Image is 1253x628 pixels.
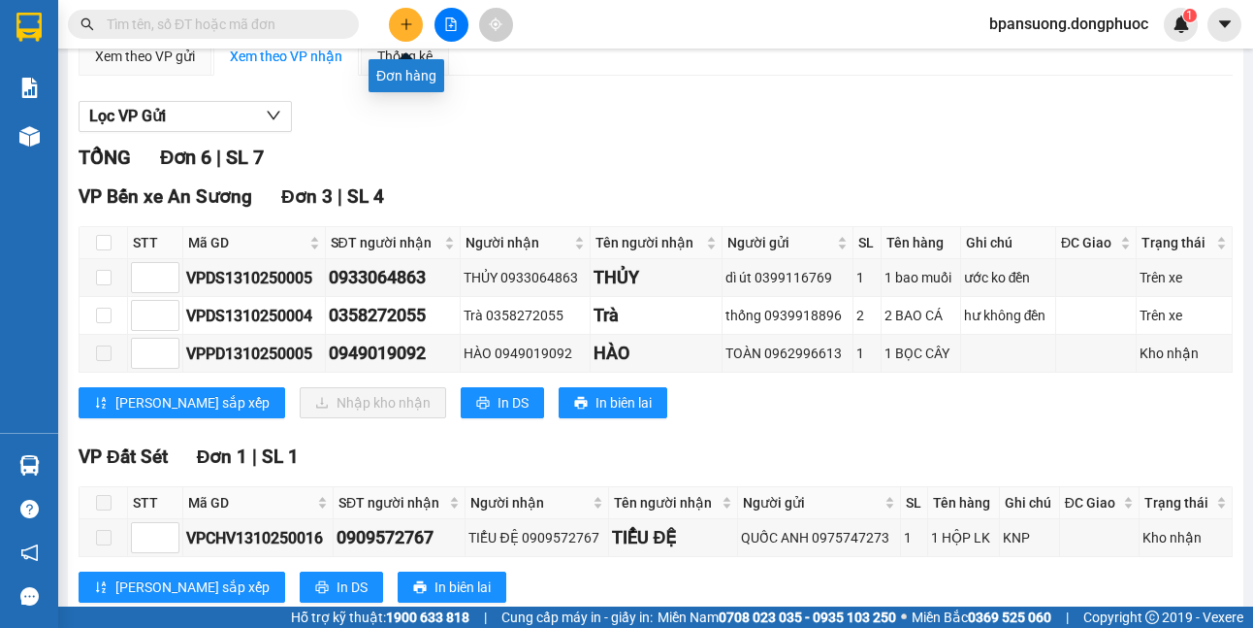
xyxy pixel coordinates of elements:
[1140,305,1228,326] div: Trên xe
[904,527,924,548] div: 1
[964,305,1052,326] div: hư không đền
[1186,9,1193,22] span: 1
[183,335,326,373] td: VPPD1310250005
[725,305,851,326] div: thống 0939918896
[347,185,384,208] span: SL 4
[594,264,719,291] div: THỦY
[183,259,326,297] td: VPDS1310250005
[901,487,928,519] th: SL
[389,8,423,42] button: plus
[725,267,851,288] div: dì út 0399116769
[79,572,285,603] button: sort-ascending[PERSON_NAME] sắp xếp
[464,343,587,364] div: HÀO 0949019092
[386,610,469,625] strong: 1900 633 818
[262,446,299,468] span: SL 1
[19,126,40,147] img: warehouse-icon
[489,17,502,31] span: aim
[216,146,221,169] span: |
[1003,527,1056,548] div: KNP
[79,185,252,208] span: VP Bến xe An Sương
[882,227,960,259] th: Tên hàng
[400,17,413,31] span: plus
[291,607,469,628] span: Hỗ trợ kỹ thuật:
[968,610,1051,625] strong: 0369 525 060
[466,232,570,253] span: Người nhận
[498,392,529,413] span: In DS
[961,227,1056,259] th: Ghi chú
[609,519,738,557] td: TIỂU ĐỆ
[594,340,719,367] div: HÀO
[334,519,466,557] td: 0909572767
[326,335,461,373] td: 0949019092
[574,396,588,412] span: printer
[479,8,513,42] button: aim
[434,8,468,42] button: file-add
[743,492,881,513] span: Người gửi
[20,587,39,606] span: message
[501,607,653,628] span: Cung cấp máy in - giấy in:
[741,527,897,548] div: QUỐC ANH 0975747273
[853,227,882,259] th: SL
[931,527,995,548] div: 1 HỘP LK
[1142,527,1229,548] div: Kho nhận
[326,297,461,335] td: 0358272055
[183,297,326,335] td: VPDS1310250004
[300,387,446,418] button: downloadNhập kho nhận
[188,492,313,513] span: Mã GD
[1173,16,1190,33] img: icon-new-feature
[434,577,491,598] span: In biên lai
[300,572,383,603] button: printerIn DS
[281,185,333,208] span: Đơn 3
[89,104,166,128] span: Lọc VP Gửi
[470,492,589,513] span: Người nhận
[186,266,322,290] div: VPDS1310250005
[856,267,878,288] div: 1
[595,232,702,253] span: Tên người nhận
[79,101,292,132] button: Lọc VP Gửi
[329,340,457,367] div: 0949019092
[1141,232,1211,253] span: Trạng thái
[315,580,329,596] span: printer
[468,527,605,548] div: TIỂU ĐỆ 0909572767
[80,17,94,31] span: search
[226,146,264,169] span: SL 7
[326,259,461,297] td: 0933064863
[912,607,1051,628] span: Miền Bắc
[594,302,719,329] div: Trà
[16,13,42,42] img: logo-vxr
[1140,267,1228,288] div: Trên xe
[369,59,444,92] div: Đơn hàng
[658,607,896,628] span: Miền Nam
[20,544,39,562] span: notification
[595,392,652,413] span: In biên lai
[591,259,723,297] td: THỦY
[1207,8,1241,42] button: caret-down
[329,302,457,329] div: 0358272055
[337,524,462,551] div: 0909572767
[461,387,544,418] button: printerIn DS
[79,446,168,468] span: VP Đất Sét
[186,342,322,366] div: VPPD1310250005
[856,343,878,364] div: 1
[128,227,183,259] th: STT
[464,267,587,288] div: THỦY 0933064863
[964,267,1052,288] div: ước ko đền
[444,17,458,31] span: file-add
[612,524,734,551] div: TIỂU ĐỆ
[901,613,907,621] span: ⚪️
[186,526,330,550] div: VPCHV1310250016
[1216,16,1234,33] span: caret-down
[884,343,956,364] div: 1 BỌC CÂY
[591,335,723,373] td: HÀO
[884,305,956,326] div: 2 BAO CÁ
[188,232,305,253] span: Mã GD
[413,580,427,596] span: printer
[727,232,834,253] span: Người gửi
[1066,607,1069,628] span: |
[884,267,956,288] div: 1 bao muối
[230,46,342,67] div: Xem theo VP nhận
[183,519,334,557] td: VPCHV1310250016
[94,580,108,596] span: sort-ascending
[974,12,1164,36] span: bpansuong.dongphuoc
[464,305,587,326] div: Trà 0358272055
